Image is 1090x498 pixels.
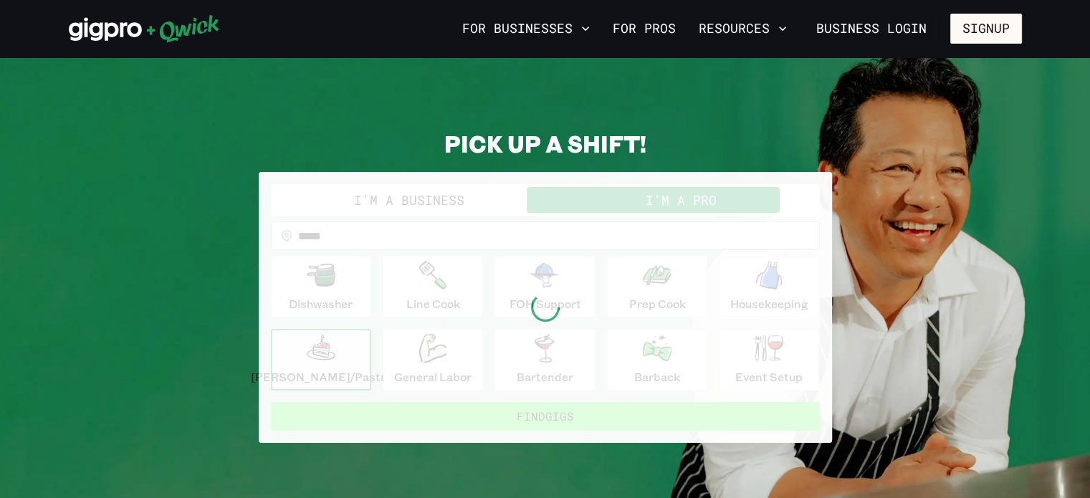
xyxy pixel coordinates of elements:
a: For Pros [607,16,682,41]
button: For Businesses [456,16,596,41]
a: Business Login [804,14,939,44]
h2: PICK UP A SHIFT! [259,129,832,158]
p: [PERSON_NAME]/Pastry [251,368,391,386]
button: Signup [950,14,1022,44]
button: Resources [693,16,793,41]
